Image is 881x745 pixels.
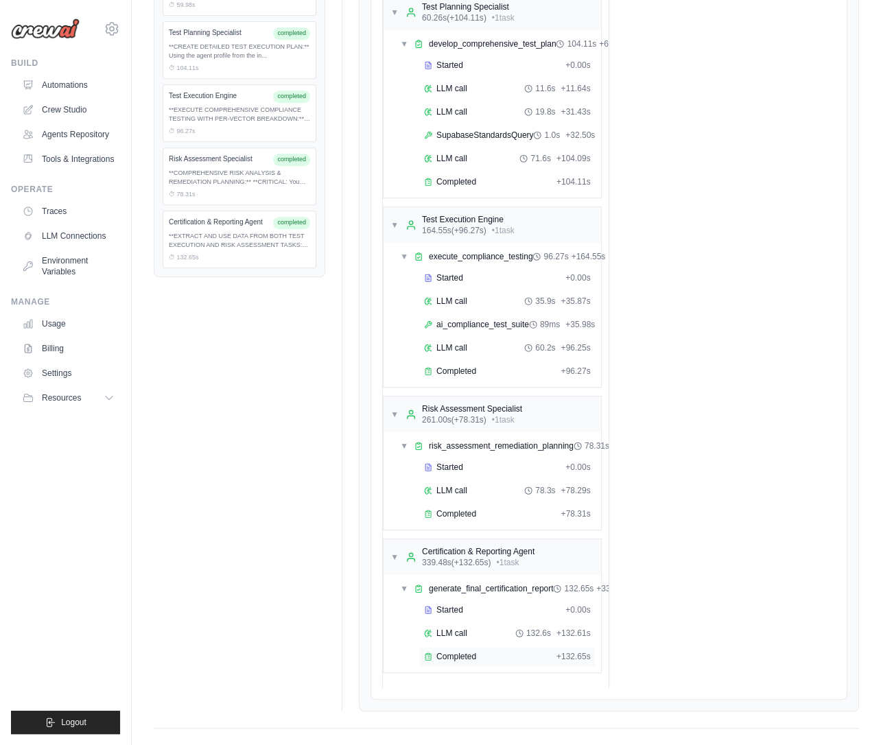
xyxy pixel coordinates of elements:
[543,251,568,262] span: 96.27s
[422,1,515,12] div: Test Planning Specialist
[169,64,310,73] div: ⏱ 104.11s
[11,184,120,195] div: Operate
[16,99,120,121] a: Crew Studio
[16,338,120,359] a: Billing
[535,342,555,353] span: 60.2s
[436,604,463,615] span: Started
[169,190,310,200] div: ⏱ 78.31s
[16,148,120,170] a: Tools & Integrations
[61,717,86,728] span: Logout
[390,409,399,420] span: ▼
[565,319,595,330] span: + 35.98s
[169,253,310,263] div: ⏱ 132.65s
[422,12,486,23] span: 60.26s (+104.11s)
[390,7,399,18] span: ▼
[273,91,310,103] span: completed
[422,403,522,414] div: Risk Assessment Specialist
[169,43,310,61] div: **CREATE DETAILED TEST EXECUTION PLAN:** Using the agent profile from the in...
[812,679,881,745] iframe: Chat Widget
[436,106,467,117] span: LLM call
[561,342,590,353] span: + 96.25s
[169,169,310,187] div: **COMPREHENSIVE RISK ANALYSIS & REMEDIATION PLANNING:** **CRITICAL: You MUST...
[429,251,532,262] span: execute_compliance_testing
[436,296,467,307] span: LLM call
[273,217,310,229] span: completed
[565,60,590,71] span: + 0.00s
[422,214,515,225] div: Test Execution Engine
[429,38,556,49] span: develop_comprehensive_test_plan
[390,220,399,230] span: ▼
[530,153,550,164] span: 71.6s
[565,462,590,473] span: + 0.00s
[436,319,529,330] span: ai_compliance_test_suite
[422,225,486,236] span: 164.55s (+96.27s)
[561,485,590,496] span: + 78.29s
[436,83,467,94] span: LLM call
[535,83,555,94] span: 11.6s
[11,711,120,734] button: Logout
[436,176,476,187] span: Completed
[565,604,590,615] span: + 0.00s
[400,583,408,594] span: ▼
[400,251,408,262] span: ▼
[11,296,120,307] div: Manage
[599,38,629,49] span: + 60.26s
[400,440,408,451] span: ▼
[540,319,560,330] span: 89ms
[169,232,310,250] div: **EXTRACT AND USE DATA FROM BOTH TEST EXECUTION AND RISK ASSESSMENT TASKS:** ...
[169,1,310,10] div: ⏱ 59.98s
[565,130,595,141] span: + 32.50s
[16,250,120,283] a: Environment Variables
[16,123,120,145] a: Agents Repository
[556,176,591,187] span: + 104.11s
[16,200,120,222] a: Traces
[169,27,268,38] div: Test Planning Specialist
[436,60,463,71] span: Started
[436,342,467,353] span: LLM call
[535,485,555,496] span: 78.3s
[11,58,120,69] div: Build
[564,583,594,594] span: 132.65s
[561,296,590,307] span: + 35.87s
[544,130,560,141] span: 1.0s
[565,272,590,283] span: + 0.00s
[535,106,555,117] span: 19.8s
[556,153,591,164] span: + 104.09s
[169,217,268,227] div: Certification & Reporting Agent
[16,225,120,247] a: LLM Connections
[561,508,590,519] span: + 78.31s
[561,366,590,377] span: + 96.27s
[169,154,268,164] div: Risk Assessment Specialist
[390,552,399,563] span: ▼
[436,651,476,662] span: Completed
[526,628,551,639] span: 132.6s
[16,313,120,335] a: Usage
[571,251,605,262] span: + 164.55s
[492,12,515,23] span: • 1 task
[436,485,467,496] span: LLM call
[16,362,120,384] a: Settings
[436,130,533,141] span: SupabaseStandardsQuery
[436,272,463,283] span: Started
[273,27,310,40] span: completed
[535,296,555,307] span: 35.9s
[436,366,476,377] span: Completed
[436,462,463,473] span: Started
[556,651,591,662] span: + 132.65s
[492,414,515,425] span: • 1 task
[585,440,609,451] span: 78.31s
[16,387,120,409] button: Resources
[422,546,535,557] div: Certification & Reporting Agent
[429,440,574,451] span: risk_assessment_remediation_planning
[16,74,120,96] a: Automations
[556,628,591,639] span: + 132.61s
[492,225,515,236] span: • 1 task
[169,127,310,137] div: ⏱ 96.27s
[429,583,553,594] span: generate_final_certification_report
[436,628,467,639] span: LLM call
[496,557,519,568] span: • 1 task
[567,38,596,49] span: 104.11s
[436,508,476,519] span: Completed
[561,83,590,94] span: + 11.64s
